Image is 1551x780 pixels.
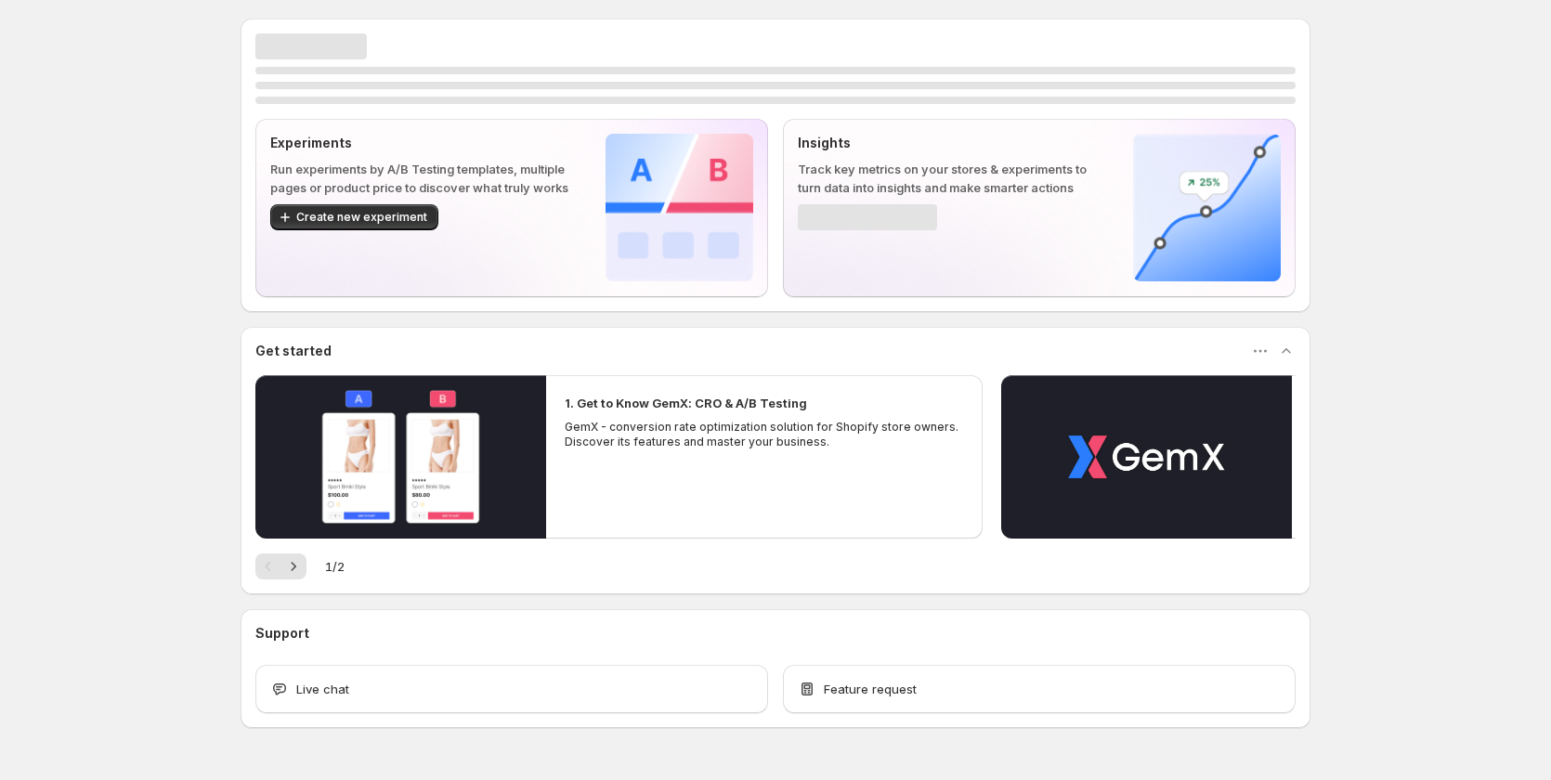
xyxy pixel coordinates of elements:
[270,134,576,152] p: Experiments
[565,420,964,449] p: GemX - conversion rate optimization solution for Shopify store owners. Discover its features and ...
[270,160,576,197] p: Run experiments by A/B Testing templates, multiple pages or product price to discover what truly ...
[255,375,546,539] button: Play video
[1001,375,1292,539] button: Play video
[255,553,306,579] nav: Pagination
[296,210,427,225] span: Create new experiment
[255,624,309,643] h3: Support
[296,680,349,698] span: Live chat
[270,204,438,230] button: Create new experiment
[606,134,753,281] img: Experiments
[565,394,807,412] h2: 1. Get to Know GemX: CRO & A/B Testing
[798,134,1103,152] p: Insights
[255,342,332,360] h3: Get started
[280,553,306,579] button: Next
[798,160,1103,197] p: Track key metrics on your stores & experiments to turn data into insights and make smarter actions
[325,557,345,576] span: 1 / 2
[824,680,917,698] span: Feature request
[1133,134,1281,281] img: Insights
